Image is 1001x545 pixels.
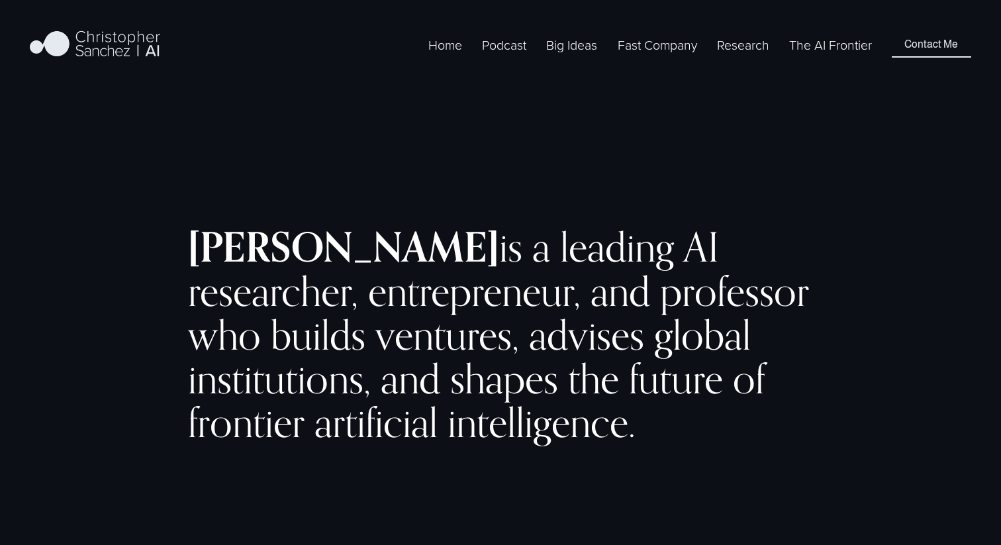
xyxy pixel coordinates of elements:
a: The AI Frontier [789,34,872,55]
a: folder dropdown [717,34,769,55]
strong: [PERSON_NAME] [188,222,499,272]
span: Research [717,36,769,54]
a: Contact Me [892,32,971,58]
a: Home [428,34,462,55]
img: Christopher Sanchez | AI [30,28,160,62]
a: folder dropdown [618,34,697,55]
span: Fast Company [618,36,697,54]
h2: is a leading AI researcher, entrepreneur, and professor who builds ventures, advises global insti... [188,225,813,444]
a: Podcast [482,34,526,55]
span: Big Ideas [546,36,597,54]
a: folder dropdown [546,34,597,55]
